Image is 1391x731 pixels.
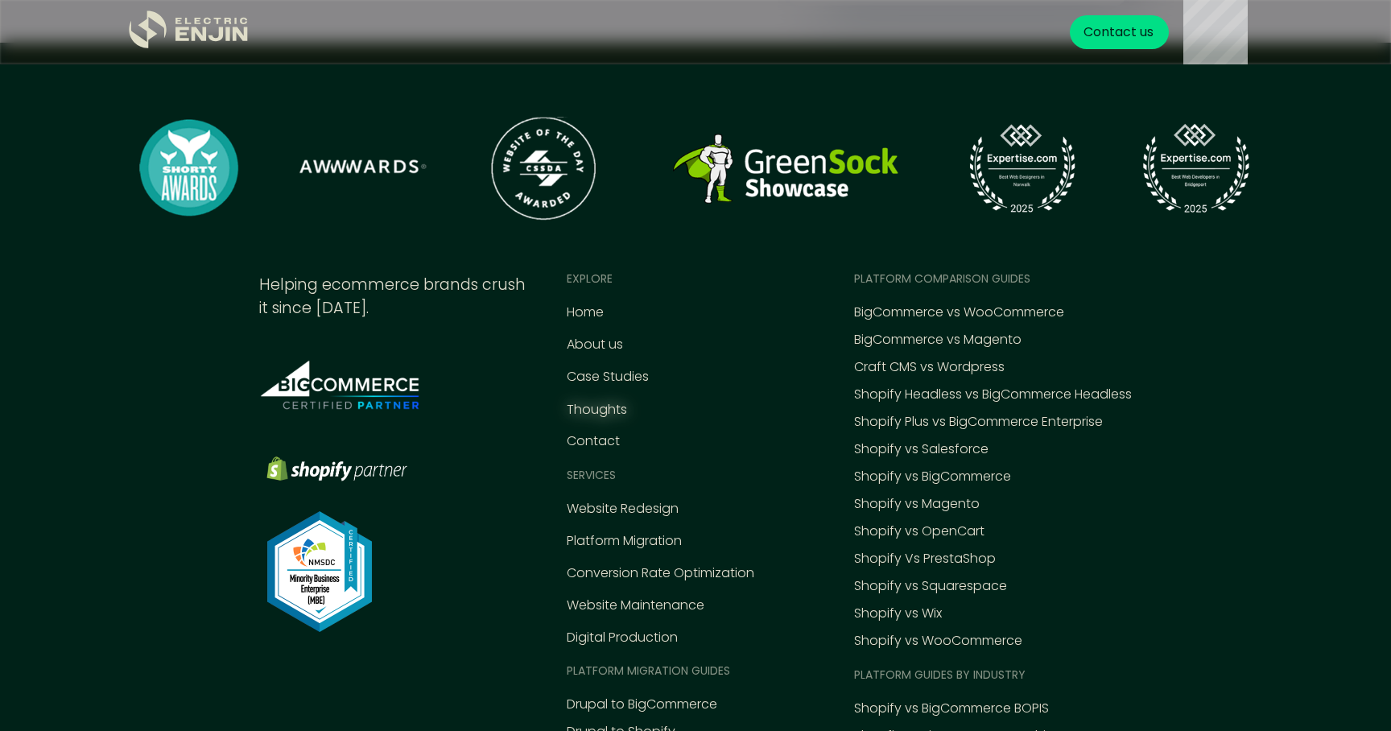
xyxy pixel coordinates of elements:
a: Shopify vs Salesforce [854,440,989,459]
a: Digital Production [567,628,678,647]
a: Shopify vs BigCommerce [854,467,1011,486]
a: Shopify Plus vs BigCommerce Enterprise [854,412,1103,432]
a: Shopify Headless vs BigCommerce Headless [854,385,1132,404]
div: Platform MIGRATION Guides [567,663,730,679]
a: Case Studies [567,367,649,386]
a: Craft CMS vs Wordpress [854,357,1005,377]
a: BigCommerce vs Magento [854,330,1022,349]
a: Shopify vs Squarespace [854,576,1007,596]
a: Drupal to BigCommerce [567,695,717,714]
div: Helping ecommerce brands crush it since [DATE]. [259,274,528,320]
div: Platform comparison Guides [854,271,1030,287]
a: Shopify vs BigCommerce BOPIS [854,699,1049,718]
a: home [129,10,250,55]
a: Shopify vs Wix [854,604,942,623]
a: Home [567,303,604,322]
div: Services [567,467,616,484]
div: Platform guides by industry [854,667,1026,684]
a: Shopify vs WooCommerce [854,631,1022,650]
a: Shopify vs Magento [854,494,980,514]
div: EXPLORE [567,271,613,287]
a: Website Maintenance [567,596,704,615]
a: Platform Migration [567,531,682,551]
a: Shopify vs OpenCart [854,522,984,541]
div: Contact us [1083,23,1154,42]
a: Contact us [1070,15,1169,49]
a: Website Redesign [567,499,679,518]
a: Shopify Vs PrestaShop [854,549,996,568]
a: Contact [567,432,620,451]
a: BigCommerce vs WooCommerce [854,303,1064,322]
a: Conversion Rate Optimization [567,564,754,583]
a: About us [567,335,623,354]
a: Thoughts [567,400,627,419]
